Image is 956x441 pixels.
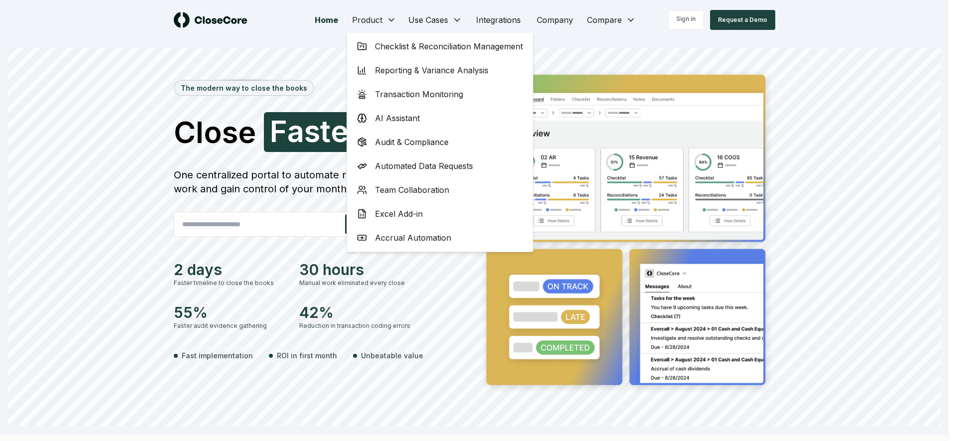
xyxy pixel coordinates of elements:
[375,160,473,172] span: Automated Data Requests
[349,58,531,82] a: Reporting & Variance Analysis
[349,226,531,250] a: Accrual Automation
[375,40,523,52] span: Checklist & Reconciliation Management
[349,154,531,178] a: Automated Data Requests
[349,106,531,130] a: AI Assistant
[375,208,423,220] span: Excel Add-in
[375,64,488,76] span: Reporting & Variance Analysis
[349,178,531,202] a: Team Collaboration
[349,34,531,58] a: Checklist & Reconciliation Management
[375,232,451,244] span: Accrual Automation
[375,136,449,148] span: Audit & Compliance
[375,184,449,196] span: Team Collaboration
[349,82,531,106] a: Transaction Monitoring
[375,112,420,124] span: AI Assistant
[375,88,463,100] span: Transaction Monitoring
[349,130,531,154] a: Audit & Compliance
[349,202,531,226] a: Excel Add-in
